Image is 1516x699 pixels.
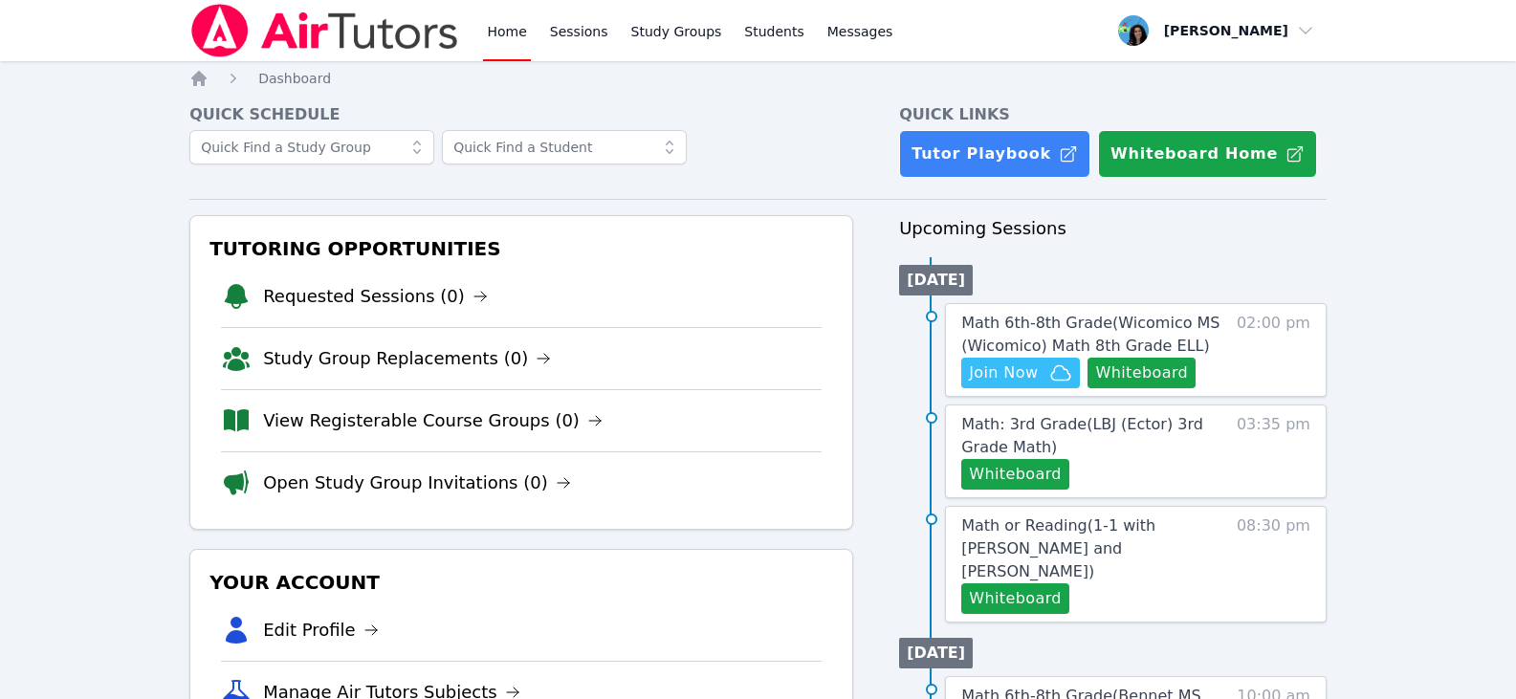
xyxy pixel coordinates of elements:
h4: Quick Schedule [189,103,853,126]
button: Whiteboard Home [1098,130,1317,178]
li: [DATE] [899,638,973,668]
h3: Upcoming Sessions [899,215,1327,242]
button: Whiteboard [961,459,1069,490]
input: Quick Find a Student [442,130,687,164]
button: Join Now [961,358,1080,388]
span: 08:30 pm [1237,514,1310,614]
span: 02:00 pm [1237,312,1310,388]
a: Math or Reading(1-1 with [PERSON_NAME] and [PERSON_NAME]) [961,514,1223,583]
span: Dashboard [258,71,331,86]
a: Dashboard [258,69,331,88]
a: Edit Profile [263,617,379,644]
h3: Your Account [206,565,837,600]
a: Study Group Replacements (0) [263,345,551,372]
a: Tutor Playbook [899,130,1090,178]
li: [DATE] [899,265,973,295]
input: Quick Find a Study Group [189,130,434,164]
span: Messages [827,22,893,41]
a: Math 6th-8th Grade(Wicomico MS (Wicomico) Math 8th Grade ELL) [961,312,1223,358]
span: Math or Reading ( 1-1 with [PERSON_NAME] and [PERSON_NAME] ) [961,516,1155,580]
a: View Registerable Course Groups (0) [263,407,603,434]
h3: Tutoring Opportunities [206,231,837,266]
span: 03:35 pm [1237,413,1310,490]
button: Whiteboard [961,583,1069,614]
span: Math: 3rd Grade ( LBJ (Ector) 3rd Grade Math ) [961,415,1203,456]
span: Join Now [969,361,1038,384]
a: Open Study Group Invitations (0) [263,470,571,496]
h4: Quick Links [899,103,1327,126]
nav: Breadcrumb [189,69,1327,88]
img: Air Tutors [189,4,460,57]
button: Whiteboard [1088,358,1196,388]
a: Math: 3rd Grade(LBJ (Ector) 3rd Grade Math) [961,413,1223,459]
a: Requested Sessions (0) [263,283,488,310]
span: Math 6th-8th Grade ( Wicomico MS (Wicomico) Math 8th Grade ELL ) [961,314,1219,355]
